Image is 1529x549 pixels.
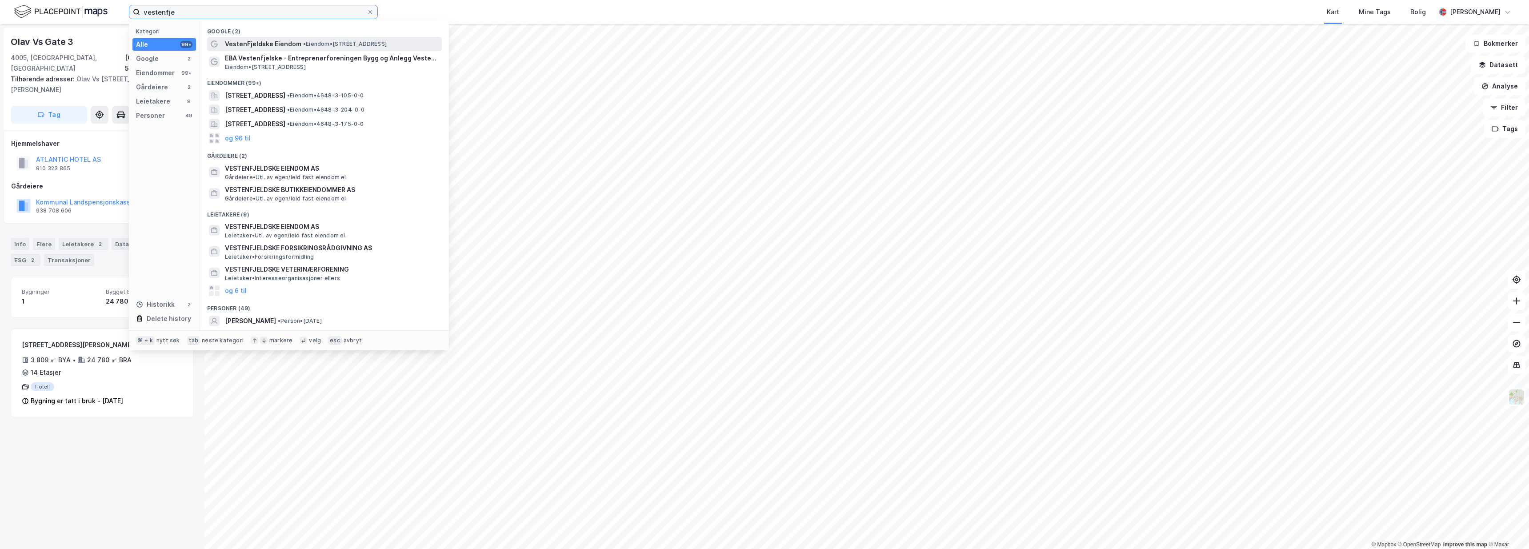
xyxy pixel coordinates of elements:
[344,337,362,344] div: avbryt
[185,84,192,91] div: 2
[225,316,276,326] span: [PERSON_NAME]
[11,254,40,266] div: ESG
[1485,506,1529,549] div: Kontrollprogram for chat
[22,288,99,296] span: Bygninger
[187,336,200,345] div: tab
[136,110,165,121] div: Personer
[28,256,37,264] div: 2
[225,133,251,144] button: og 96 til
[11,35,75,49] div: Olav Vs Gate 3
[31,355,71,365] div: 3 809 ㎡ BYA
[1485,506,1529,549] iframe: Chat Widget
[200,72,449,88] div: Eiendommer (99+)
[136,299,175,310] div: Historikk
[44,254,94,266] div: Transaksjoner
[1410,7,1426,17] div: Bolig
[1471,56,1525,74] button: Datasett
[225,104,285,115] span: [STREET_ADDRESS]
[1474,77,1525,95] button: Analyse
[1483,99,1525,116] button: Filter
[33,238,55,250] div: Eiere
[185,98,192,105] div: 9
[287,120,364,128] span: Eiendom • 4648-3-175-0-0
[225,195,348,202] span: Gårdeiere • Utl. av egen/leid fast eiendom el.
[225,232,347,239] span: Leietaker • Utl. av egen/leid fast eiendom el.
[202,337,244,344] div: neste kategori
[225,174,348,181] span: Gårdeiere • Utl. av egen/leid fast eiendom el.
[278,317,322,325] span: Person • [DATE]
[136,68,175,78] div: Eiendommer
[225,275,340,282] span: Leietaker • Interesseorganisasjoner ellers
[72,357,76,364] div: •
[225,253,314,260] span: Leietaker • Forsikringsformidling
[1465,35,1525,52] button: Bokmerker
[225,53,438,64] span: EBA Vestenfjelske - Entreprenørforeningen Bygg og Anlegg Vestenfjelske avdeling
[1359,7,1391,17] div: Mine Tags
[309,337,321,344] div: velg
[11,74,187,95] div: Olav Vs [STREET_ADDRESS][PERSON_NAME]
[112,238,145,250] div: Datasett
[200,145,449,161] div: Gårdeiere (2)
[11,52,125,74] div: 4005, [GEOGRAPHIC_DATA], [GEOGRAPHIC_DATA]
[1398,541,1441,548] a: OpenStreetMap
[14,4,108,20] img: logo.f888ab2527a4732fd821a326f86c7f29.svg
[225,285,247,296] button: og 6 til
[225,64,306,71] span: Eiendom • [STREET_ADDRESS]
[106,288,183,296] span: Bygget bygningsområde
[147,313,191,324] div: Delete history
[11,75,76,83] span: Tilhørende adresser:
[225,163,438,174] span: VESTENFJELDSKE EIENDOM AS
[136,39,148,50] div: Alle
[287,92,364,99] span: Eiendom • 4648-3-105-0-0
[36,165,70,172] div: 910 323 865
[125,52,194,74] div: [GEOGRAPHIC_DATA], 58/580
[1372,541,1396,548] a: Mapbox
[287,120,290,127] span: •
[287,92,290,99] span: •
[1450,7,1501,17] div: [PERSON_NAME]
[180,41,192,48] div: 99+
[185,55,192,62] div: 2
[225,243,438,253] span: VESTENFJELDSKE FORSIKRINGSRÅDGIVNING AS
[225,90,285,101] span: [STREET_ADDRESS]
[185,112,192,119] div: 49
[303,40,306,47] span: •
[22,340,148,350] div: [STREET_ADDRESS][PERSON_NAME]
[287,106,365,113] span: Eiendom • 4648-3-204-0-0
[225,119,285,129] span: [STREET_ADDRESS]
[59,238,108,250] div: Leietakere
[200,21,449,37] div: Google (2)
[11,138,193,149] div: Hjemmelshaver
[200,204,449,220] div: Leietakere (9)
[303,40,387,48] span: Eiendom • [STREET_ADDRESS]
[1484,120,1525,138] button: Tags
[269,337,292,344] div: markere
[136,96,170,107] div: Leietakere
[140,5,367,19] input: Søk på adresse, matrikkel, gårdeiere, leietakere eller personer
[156,337,180,344] div: nytt søk
[106,296,183,307] div: 24 780 ㎡
[136,82,168,92] div: Gårdeiere
[1443,541,1487,548] a: Improve this map
[225,221,438,232] span: VESTENFJELDSKE EIENDOM AS
[87,355,132,365] div: 24 780 ㎡ BRA
[136,336,155,345] div: ⌘ + k
[328,336,342,345] div: esc
[287,106,290,113] span: •
[22,296,99,307] div: 1
[180,69,192,76] div: 99+
[278,317,280,324] span: •
[136,28,196,35] div: Kategori
[11,181,193,192] div: Gårdeiere
[200,298,449,314] div: Personer (49)
[11,238,29,250] div: Info
[225,184,438,195] span: VESTENFJELDSKE BUTIKKEIENDOMMER AS
[225,39,301,49] span: VestenFjeldske Eiendom
[136,53,159,64] div: Google
[1508,389,1525,405] img: Z
[1327,7,1339,17] div: Kart
[96,240,104,248] div: 2
[225,264,438,275] span: VESTENFJELDSKE VETERINÆRFORENING
[31,367,61,378] div: 14 Etasjer
[185,301,192,308] div: 2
